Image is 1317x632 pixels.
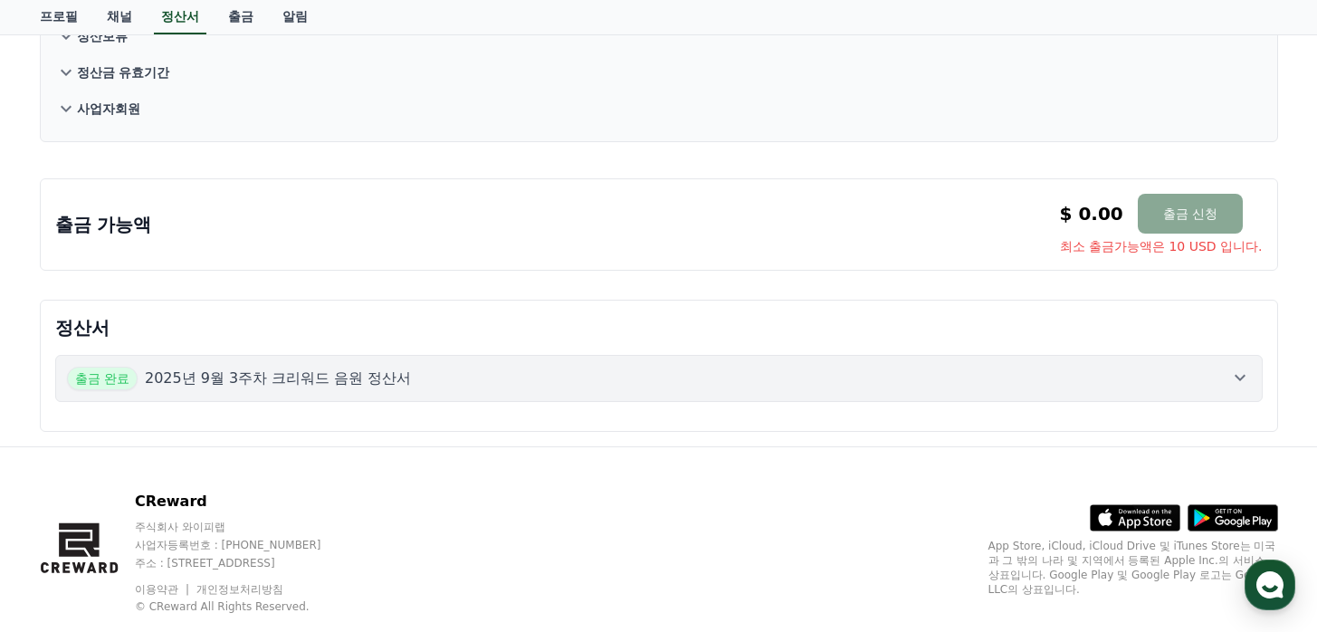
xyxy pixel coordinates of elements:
[55,315,1263,340] p: 정산서
[988,539,1278,597] p: App Store, iCloud, iCloud Drive 및 iTunes Store는 미국과 그 밖의 나라 및 지역에서 등록된 Apple Inc.의 서비스 상표입니다. Goo...
[135,583,192,596] a: 이용약관
[196,583,283,596] a: 개인정보처리방침
[135,599,356,614] p: © CReward All Rights Reserved.
[67,367,138,390] span: 출금 완료
[119,482,234,527] a: 대화
[55,18,1263,54] button: 정산보류
[234,482,348,527] a: 설정
[55,355,1263,402] button: 출금 완료 2025년 9월 3주차 크리워드 음원 정산서
[166,510,187,524] span: 대화
[135,556,356,570] p: 주소 : [STREET_ADDRESS]
[77,27,128,45] p: 정산보류
[77,63,170,81] p: 정산금 유효기간
[5,482,119,527] a: 홈
[145,368,412,389] p: 2025년 9월 3주차 크리워드 음원 정산서
[1060,201,1123,226] p: $ 0.00
[135,538,356,552] p: 사업자등록번호 : [PHONE_NUMBER]
[1060,237,1263,255] span: 최소 출금가능액은 10 USD 입니다.
[280,509,301,523] span: 설정
[77,100,140,118] p: 사업자회원
[55,54,1263,91] button: 정산금 유효기간
[135,520,356,534] p: 주식회사 와이피랩
[55,91,1263,127] button: 사업자회원
[135,491,356,512] p: CReward
[55,212,152,237] p: 출금 가능액
[57,509,68,523] span: 홈
[1138,194,1243,234] button: 출금 신청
